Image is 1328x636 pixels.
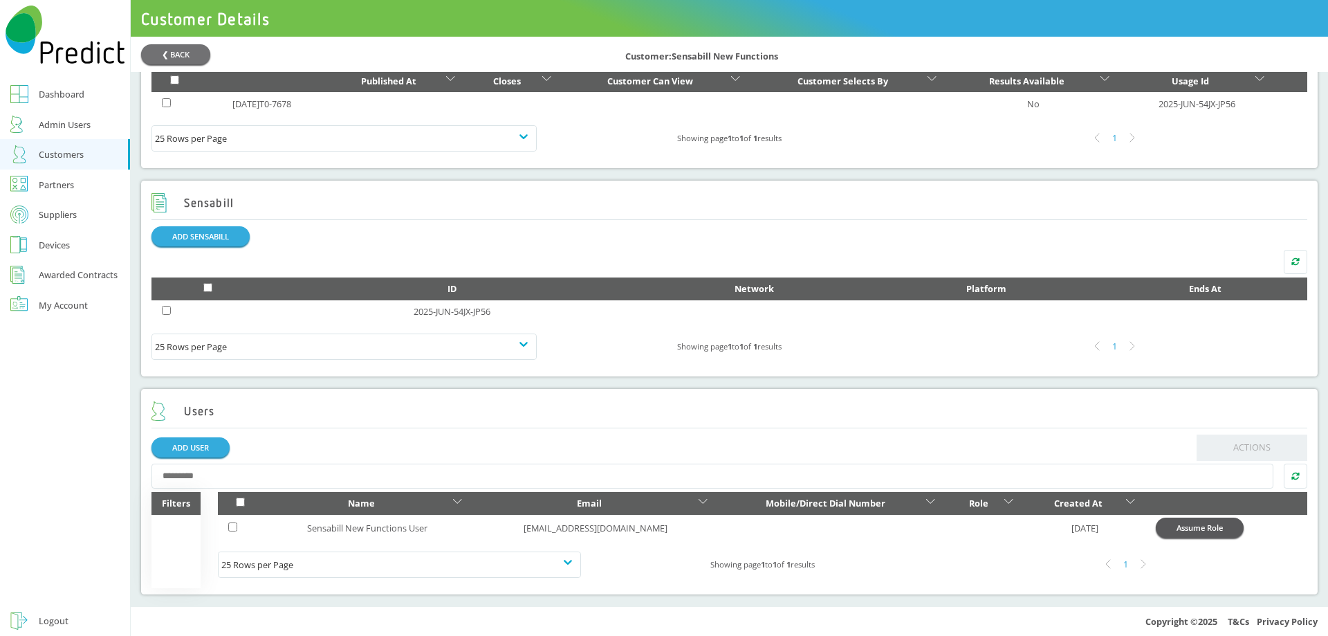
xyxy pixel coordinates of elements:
b: 1 [761,559,765,570]
div: Results Available [957,73,1096,89]
div: Usage Id [1129,73,1251,89]
h2: Sensabill [151,193,234,213]
a: Sensabill New Functions User [307,522,427,534]
div: Mobile/Direct Dial Number [728,495,923,511]
b: 1 [728,341,732,352]
div: 1 [1106,338,1124,356]
div: Ends At [1114,280,1297,297]
div: 25 Rows per Page [155,338,533,355]
a: T&Cs [1228,615,1249,628]
b: 1 [773,559,777,570]
div: Suppliers [39,206,77,223]
img: Predict Mobile [6,6,125,64]
div: Platform [880,280,1092,297]
button: ❮ BACK [141,44,210,64]
div: Closes [476,73,539,89]
div: 1 [1117,556,1135,574]
a: Privacy Policy [1257,615,1318,628]
div: 25 Rows per Page [221,556,578,573]
div: Dashboard [39,86,84,102]
a: 2025-JUN-54JX-JP56 [1159,98,1235,110]
div: Email [483,495,695,511]
a: [DATE] [1071,522,1098,534]
div: My Account [39,297,88,314]
a: ADD USER [151,437,230,457]
div: 25 Rows per Page [155,130,533,147]
a: No [1027,98,1040,110]
div: Customer Can View [572,73,728,89]
div: Logout [39,612,68,629]
button: Assume Role [1156,518,1244,538]
div: Name [273,495,450,511]
div: Customers [39,146,84,163]
div: Created At [1034,495,1123,511]
div: Published At [335,73,442,89]
div: Customer Selects By [761,73,924,89]
div: 1 [1106,129,1124,147]
div: Customer: Sensabill New Functions [625,44,1318,64]
div: Role [956,495,1001,511]
button: ADD SENSABILL [151,226,250,246]
div: Filters [151,492,201,515]
a: 2025-JUN-54JX-JP56 [414,305,490,318]
h2: Users [151,401,215,421]
b: 1 [753,341,757,352]
b: 1 [739,341,744,352]
div: ID [275,280,629,297]
b: 1 [786,559,791,570]
a: [EMAIL_ADDRESS][DOMAIN_NAME] [524,522,667,534]
div: Partners [39,176,74,193]
div: Showing page to of results [537,338,922,355]
div: Showing page to of results [537,130,922,147]
div: Showing page to of results [581,556,944,573]
b: 1 [753,133,757,143]
div: Admin Users [39,116,91,133]
div: Network [649,280,860,297]
b: 1 [728,133,732,143]
a: [DATE]T0-7678 [232,98,291,110]
b: 1 [739,133,744,143]
div: Awarded Contracts [39,266,118,283]
div: Devices [39,237,70,253]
